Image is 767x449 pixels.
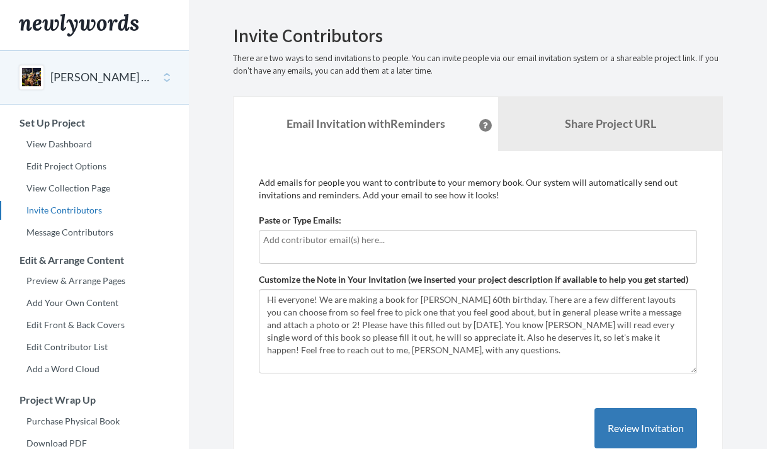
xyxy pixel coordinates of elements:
[259,214,341,227] label: Paste or Type Emails:
[263,233,693,247] input: Add contributor email(s) here...
[19,14,139,37] img: Newlywords logo
[259,289,697,373] textarea: Hi everyone! We are making a book for [PERSON_NAME] 60th birthday. There are a few different layo...
[50,69,152,86] button: [PERSON_NAME] 60th
[259,273,688,286] label: Customize the Note in Your Invitation (we inserted your project description if available to help ...
[1,117,189,128] h3: Set Up Project
[233,25,723,46] h2: Invite Contributors
[233,52,723,77] p: There are two ways to send invitations to people. You can invite people via our email invitation ...
[565,117,656,130] b: Share Project URL
[1,254,189,266] h3: Edit & Arrange Content
[287,117,445,130] strong: Email Invitation with Reminders
[259,176,697,202] p: Add emails for people you want to contribute to your memory book. Our system will automatically s...
[1,394,189,406] h3: Project Wrap Up
[594,408,697,449] button: Review Invitation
